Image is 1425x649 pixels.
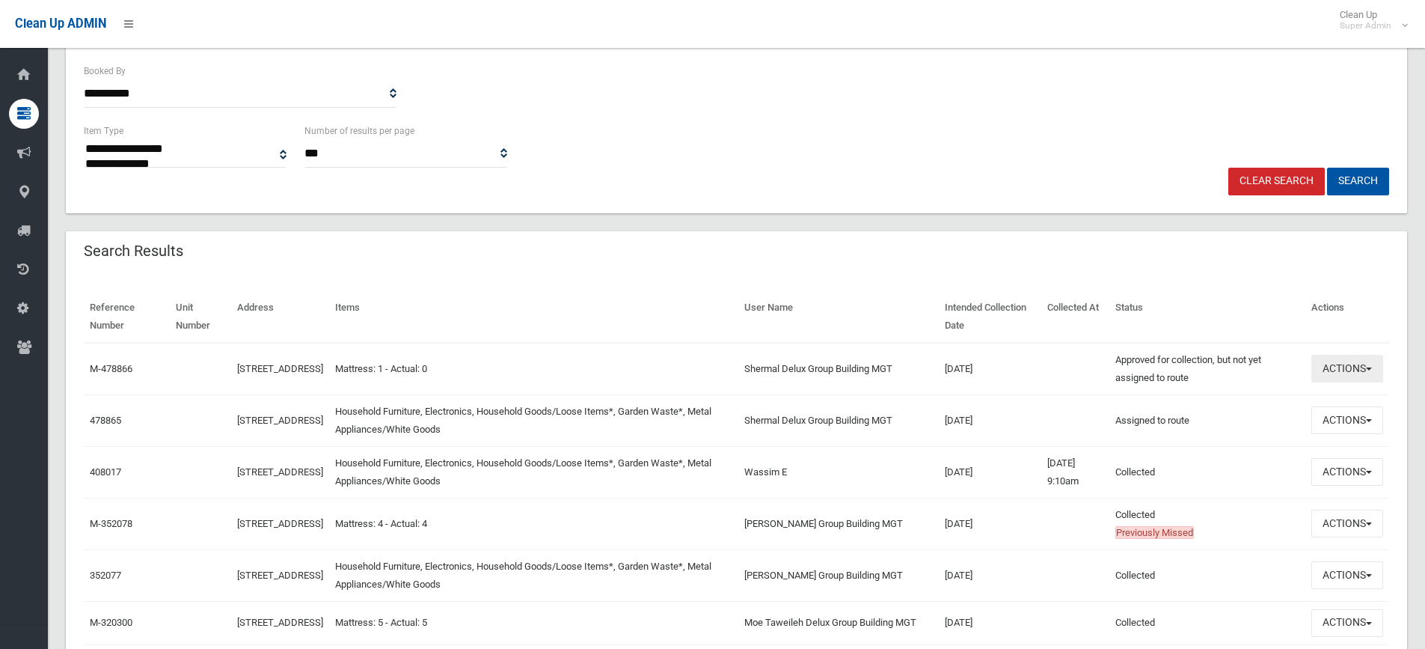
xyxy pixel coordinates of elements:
[738,498,939,549] td: [PERSON_NAME] Group Building MGT
[738,601,939,645] td: Moe Taweileh Delux Group Building MGT
[1109,549,1305,601] td: Collected
[1109,601,1305,645] td: Collected
[329,446,738,498] td: Household Furniture, Electronics, Household Goods/Loose Items*, Garden Waste*, Metal Appliances/W...
[1311,406,1383,434] button: Actions
[1340,20,1391,31] small: Super Admin
[237,466,323,478] a: [STREET_ADDRESS]
[1115,526,1194,539] span: Previously Missed
[1311,458,1383,486] button: Actions
[329,601,738,645] td: Mattress: 5 - Actual: 5
[329,291,738,343] th: Items
[90,363,132,374] a: M-478866
[1327,168,1389,195] button: Search
[231,291,329,343] th: Address
[738,394,939,446] td: Shermal Delux Group Building MGT
[1109,291,1305,343] th: Status
[1109,394,1305,446] td: Assigned to route
[1311,510,1383,537] button: Actions
[738,549,939,601] td: [PERSON_NAME] Group Building MGT
[329,394,738,446] td: Household Furniture, Electronics, Household Goods/Loose Items*, Garden Waste*, Metal Appliances/W...
[939,394,1041,446] td: [DATE]
[84,63,126,79] label: Booked By
[237,617,323,628] a: [STREET_ADDRESS]
[939,601,1041,645] td: [DATE]
[84,291,170,343] th: Reference Number
[1305,291,1389,343] th: Actions
[939,498,1041,549] td: [DATE]
[939,549,1041,601] td: [DATE]
[170,291,231,343] th: Unit Number
[237,415,323,426] a: [STREET_ADDRESS]
[1228,168,1325,195] a: Clear Search
[90,466,121,478] a: 408017
[1311,561,1383,589] button: Actions
[15,16,106,31] span: Clean Up ADMIN
[939,343,1041,395] td: [DATE]
[939,446,1041,498] td: [DATE]
[1041,446,1110,498] td: [DATE] 9:10am
[1311,355,1383,383] button: Actions
[738,343,939,395] td: Shermal Delux Group Building MGT
[329,549,738,601] td: Household Furniture, Electronics, Household Goods/Loose Items*, Garden Waste*, Metal Appliances/W...
[738,291,939,343] th: User Name
[1311,609,1383,637] button: Actions
[90,570,121,581] a: 352077
[1041,291,1110,343] th: Collected At
[304,123,414,139] label: Number of results per page
[237,363,323,374] a: [STREET_ADDRESS]
[66,237,201,266] header: Search Results
[939,291,1041,343] th: Intended Collection Date
[738,446,939,498] td: Wassim E
[1109,446,1305,498] td: Collected
[1332,9,1406,31] span: Clean Up
[237,570,323,581] a: [STREET_ADDRESS]
[1109,343,1305,395] td: Approved for collection, but not yet assigned to route
[237,518,323,529] a: [STREET_ADDRESS]
[1109,498,1305,549] td: Collected
[90,617,132,628] a: M-320300
[90,415,121,426] a: 478865
[329,498,738,549] td: Mattress: 4 - Actual: 4
[90,518,132,529] a: M-352078
[329,343,738,395] td: Mattress: 1 - Actual: 0
[84,123,123,139] label: Item Type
